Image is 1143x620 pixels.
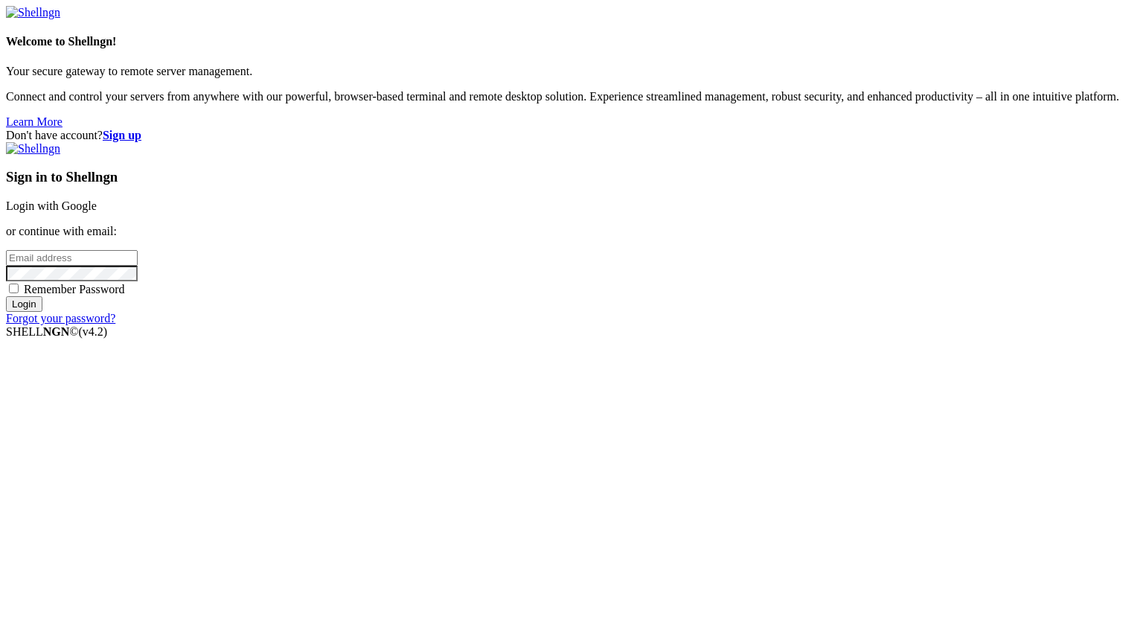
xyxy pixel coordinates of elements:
input: Login [6,296,42,312]
span: SHELL © [6,325,107,338]
p: Connect and control your servers from anywhere with our powerful, browser-based terminal and remo... [6,90,1137,103]
span: Remember Password [24,283,125,295]
img: Shellngn [6,6,60,19]
a: Forgot your password? [6,312,115,325]
input: Remember Password [9,284,19,293]
h4: Welcome to Shellngn! [6,35,1137,48]
a: Learn More [6,115,63,128]
h3: Sign in to Shellngn [6,169,1137,185]
p: or continue with email: [6,225,1137,238]
img: Shellngn [6,142,60,156]
div: Don't have account? [6,129,1137,142]
input: Email address [6,250,138,266]
p: Your secure gateway to remote server management. [6,65,1137,78]
a: Login with Google [6,199,97,212]
span: 4.2.0 [79,325,108,338]
a: Sign up [103,129,141,141]
b: NGN [43,325,70,338]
